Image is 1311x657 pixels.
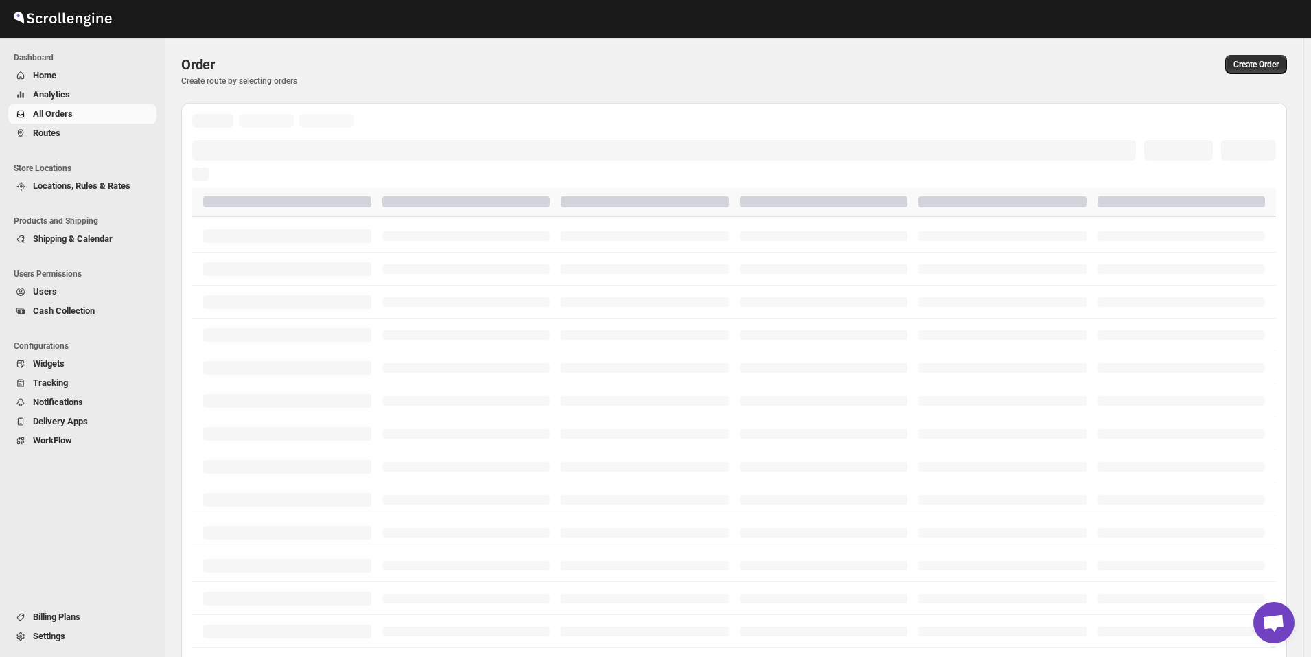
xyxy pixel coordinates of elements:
[8,104,156,124] button: All Orders
[33,306,95,316] span: Cash Collection
[33,89,70,100] span: Analytics
[8,124,156,143] button: Routes
[8,85,156,104] button: Analytics
[8,229,156,249] button: Shipping & Calendar
[33,181,130,191] span: Locations, Rules & Rates
[33,233,113,244] span: Shipping & Calendar
[33,70,56,80] span: Home
[8,431,156,450] button: WorkFlow
[33,631,65,641] span: Settings
[8,412,156,431] button: Delivery Apps
[1253,602,1295,643] a: Open chat
[33,612,80,622] span: Billing Plans
[8,354,156,373] button: Widgets
[8,627,156,646] button: Settings
[8,66,156,85] button: Home
[33,378,68,388] span: Tracking
[1233,59,1279,70] span: Create Order
[8,282,156,301] button: Users
[33,358,65,369] span: Widgets
[8,301,156,321] button: Cash Collection
[14,163,158,174] span: Store Locations
[33,286,57,297] span: Users
[33,416,88,426] span: Delivery Apps
[14,268,158,279] span: Users Permissions
[14,216,158,227] span: Products and Shipping
[33,397,83,407] span: Notifications
[8,393,156,412] button: Notifications
[181,76,753,87] p: Create route by selecting orders
[181,56,215,73] span: Order
[8,608,156,627] button: Billing Plans
[33,435,72,446] span: WorkFlow
[8,176,156,196] button: Locations, Rules & Rates
[33,108,73,119] span: All Orders
[14,341,158,351] span: Configurations
[33,128,60,138] span: Routes
[1225,55,1287,74] button: Create custom order
[14,52,158,63] span: Dashboard
[8,373,156,393] button: Tracking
